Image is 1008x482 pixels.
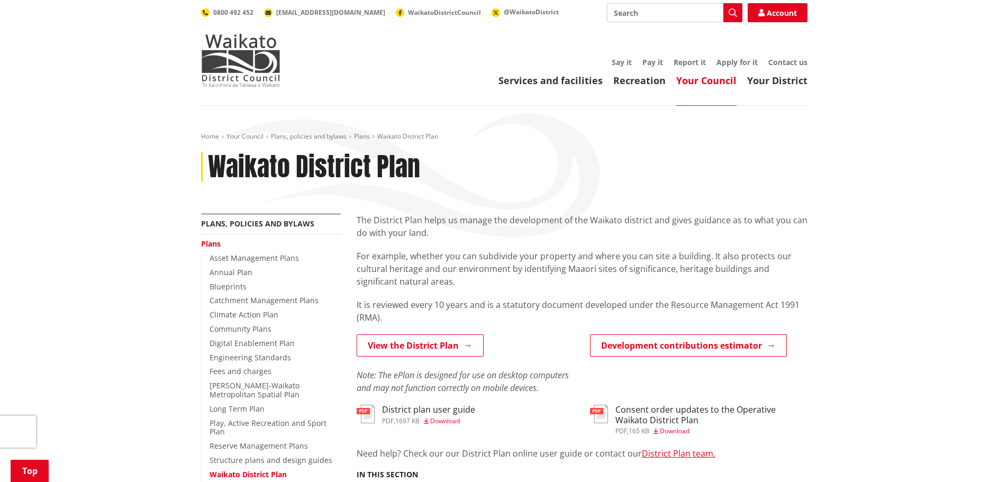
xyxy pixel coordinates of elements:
a: Digital Enablement Plan [210,338,295,348]
a: District Plan team. [642,448,715,459]
span: Download [430,416,460,425]
a: Your Council [226,132,264,141]
a: Catchment Management Plans [210,295,319,305]
a: Blueprints [210,281,247,292]
span: pdf [615,426,627,435]
a: Services and facilities [498,74,603,87]
span: Waikato District Plan [377,132,438,141]
a: Structure plans and design guides [210,455,332,465]
a: Recreation [613,74,666,87]
div: , [382,418,475,424]
h1: Waikato District Plan [208,152,420,183]
a: Waikato District Plan [210,469,287,479]
a: Plans [201,239,221,249]
a: Plans, policies and bylaws [271,132,347,141]
a: Engineering Standards [210,352,291,362]
h3: Consent order updates to the Operative Waikato District Plan [615,405,807,425]
a: Your District [747,74,807,87]
a: Community Plans [210,324,271,334]
a: 0800 492 452 [201,8,253,17]
p: It is reviewed every 10 years and is a statutory document developed under the Resource Management... [357,298,807,324]
input: Search input [607,3,742,22]
img: Waikato District Council - Te Kaunihera aa Takiwaa o Waikato [201,34,280,87]
a: Plans [354,132,370,141]
a: Pay it [642,57,663,67]
a: Consent order updates to the Operative Waikato District Plan pdf,165 KB Download [590,405,807,434]
a: Fees and charges [210,366,271,376]
a: Development contributions estimator [590,334,787,357]
a: Your Council [676,74,737,87]
h5: In this section [357,470,418,479]
span: Download [660,426,689,435]
a: Contact us [768,57,807,67]
p: The District Plan helps us manage the development of the Waikato district and gives guidance as t... [357,214,807,239]
a: Plans, policies and bylaws [201,219,314,229]
a: Home [201,132,219,141]
a: View the District Plan [357,334,484,357]
div: , [615,428,807,434]
img: document-pdf.svg [357,405,375,423]
a: [PERSON_NAME]-Waikato Metropolitan Spatial Plan [210,380,299,399]
a: Annual Plan [210,267,252,277]
a: [EMAIL_ADDRESS][DOMAIN_NAME] [264,8,385,17]
a: Climate Action Plan [210,310,278,320]
a: Account [748,3,807,22]
a: Reserve Management Plans [210,441,308,451]
h3: District plan user guide [382,405,475,415]
span: WaikatoDistrictCouncil [408,8,481,17]
a: Apply for it [716,57,758,67]
span: pdf [382,416,394,425]
p: For example, whether you can subdivide your property and where you can site a building. It also p... [357,250,807,288]
a: Top [11,460,49,482]
nav: breadcrumb [201,132,807,141]
a: Asset Management Plans [210,253,299,263]
em: Note: The ePlan is designed for use on desktop computers and may not function correctly on mobile... [357,369,569,394]
a: Play, Active Recreation and Sport Plan [210,418,326,437]
a: Report it [674,57,706,67]
span: @WaikatoDistrict [504,7,559,16]
p: Need help? Check our our District Plan online user guide or contact our [357,447,807,460]
span: 0800 492 452 [213,8,253,17]
span: [EMAIL_ADDRESS][DOMAIN_NAME] [276,8,385,17]
a: WaikatoDistrictCouncil [396,8,481,17]
a: Long Term Plan [210,404,265,414]
span: 165 KB [629,426,649,435]
a: @WaikatoDistrict [492,7,559,16]
span: 1697 KB [395,416,420,425]
a: District plan user guide pdf,1697 KB Download [357,405,475,424]
a: Say it [612,57,632,67]
img: document-pdf.svg [590,405,608,423]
